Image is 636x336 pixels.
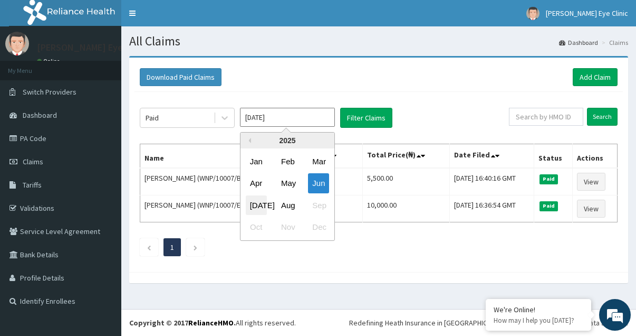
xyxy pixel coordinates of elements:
[277,195,298,215] div: Choose August 2025
[140,68,221,86] button: Download Paid Claims
[340,108,392,128] button: Filter Claims
[55,59,177,73] div: Chat with us now
[246,195,267,215] div: Choose July 2025
[246,174,267,193] div: Choose April 2025
[362,195,450,222] td: 10,000.00
[246,138,251,143] button: Previous Year
[450,195,534,222] td: [DATE] 16:36:54 GMT
[450,144,534,169] th: Date Filed
[129,34,628,48] h1: All Claims
[240,151,334,238] div: month 2025-06
[140,144,268,169] th: Name
[450,168,534,195] td: [DATE] 16:40:16 GMT
[140,195,268,222] td: [PERSON_NAME] (WNP/10007/E)
[61,101,146,208] span: We're online!
[240,108,335,127] input: Select Month and Year
[5,32,29,55] img: User Image
[246,152,267,171] div: Choose January 2025
[362,168,450,195] td: 5,500.00
[23,87,76,97] span: Switch Providers
[37,58,62,65] a: Online
[23,110,57,120] span: Dashboard
[173,5,198,31] div: Minimize live chat window
[23,157,43,166] span: Claims
[577,173,605,191] a: View
[188,318,234,328] a: RelianceHMO
[308,152,329,171] div: Choose March 2025
[308,174,329,193] div: Choose June 2025
[140,168,268,195] td: [PERSON_NAME] (WNP/10007/B)
[599,38,628,47] li: Claims
[129,318,236,328] strong: Copyright © 2017 .
[240,133,334,148] div: 2025
[577,200,605,218] a: View
[559,38,598,47] a: Dashboard
[573,68,618,86] a: Add Claim
[539,201,558,211] span: Paid
[349,318,628,328] div: Redefining Heath Insurance in [GEOGRAPHIC_DATA] using Telemedicine and Data Science!
[539,174,558,184] span: Paid
[37,43,147,52] p: [PERSON_NAME] Eye Clinic
[23,180,42,190] span: Tariffs
[494,305,583,314] div: We're Online!
[277,174,298,193] div: Choose May 2025
[573,144,618,169] th: Actions
[146,113,159,123] div: Paid
[546,8,628,18] span: [PERSON_NAME] Eye Clinic
[534,144,573,169] th: Status
[121,309,636,336] footer: All rights reserved.
[170,242,174,252] a: Page 1 is your current page
[20,53,43,79] img: d_794563401_company_1708531726252_794563401
[147,242,151,252] a: Previous page
[193,242,198,252] a: Next page
[277,152,298,171] div: Choose February 2025
[362,144,450,169] th: Total Price(₦)
[587,108,618,126] input: Search
[526,7,539,20] img: User Image
[509,108,583,126] input: Search by HMO ID
[5,224,201,261] textarea: Type your message and hit 'Enter'
[494,316,583,325] p: How may I help you today?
